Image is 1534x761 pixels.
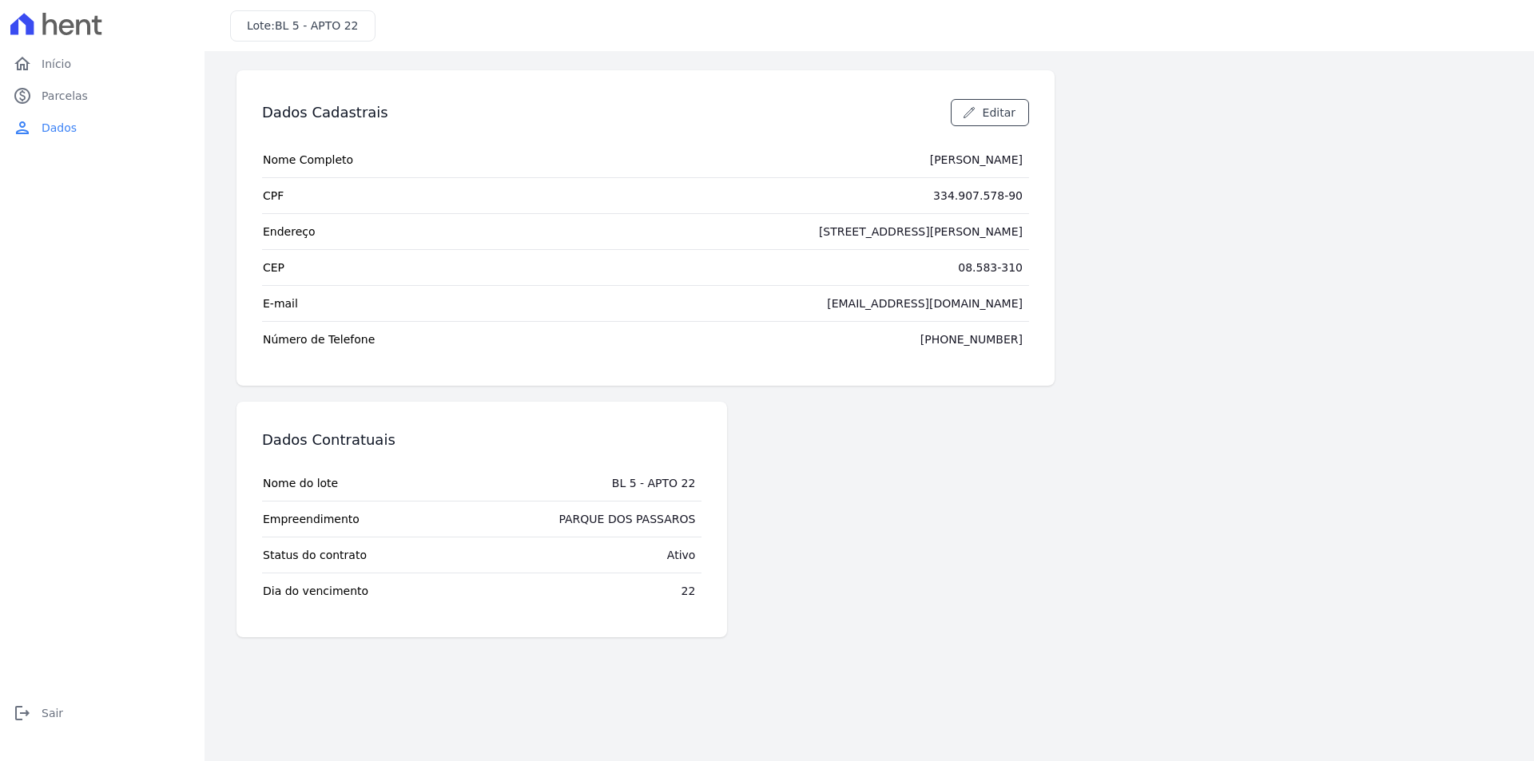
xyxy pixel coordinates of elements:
[920,331,1023,347] div: [PHONE_NUMBER]
[13,704,32,723] i: logout
[13,86,32,105] i: paid
[612,475,696,491] div: BL 5 - APTO 22
[827,295,1023,311] div: [EMAIL_ADDRESS][DOMAIN_NAME]
[263,583,368,599] span: Dia do vencimento
[6,48,198,80] a: homeInício
[13,118,32,137] i: person
[263,224,316,240] span: Endereço
[42,56,71,72] span: Início
[819,224,1023,240] div: [STREET_ADDRESS][PERSON_NAME]
[263,547,367,563] span: Status do contrato
[958,260,1023,275] div: 08.583-310
[262,430,395,450] h3: Dados Contratuais
[682,583,696,599] div: 22
[263,260,284,275] span: CEP
[6,697,198,729] a: logoutSair
[275,19,359,32] span: BL 5 - APTO 22
[263,331,375,347] span: Número de Telefone
[558,511,695,527] div: PARQUE DOS PASSAROS
[42,88,88,104] span: Parcelas
[263,475,338,491] span: Nome do lote
[263,152,353,168] span: Nome Completo
[263,295,298,311] span: E-mail
[263,188,284,204] span: CPF
[6,112,198,144] a: personDados
[13,54,32,73] i: home
[263,511,360,527] span: Empreendimento
[262,103,388,122] h3: Dados Cadastrais
[933,188,1023,204] div: 334.907.578-90
[983,105,1015,121] span: Editar
[247,18,359,34] h3: Lote:
[951,99,1029,126] a: Editar
[930,152,1023,168] div: [PERSON_NAME]
[667,547,696,563] div: Ativo
[6,80,198,112] a: paidParcelas
[42,705,63,721] span: Sair
[42,120,77,136] span: Dados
